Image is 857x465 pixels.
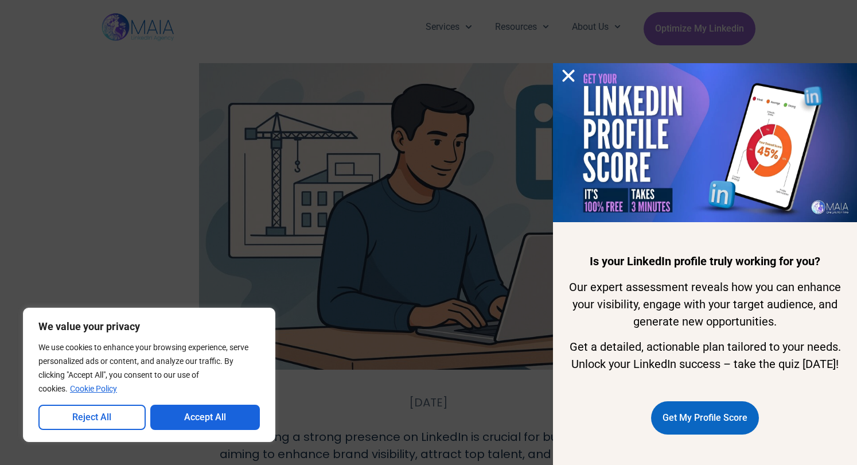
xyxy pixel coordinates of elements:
a: Get My Profile Score [651,401,759,435]
a: Close [560,67,577,84]
span: Unlock your LinkedIn success – take the quiz [DATE]! [571,357,839,371]
button: Reject All [38,405,146,430]
div: We value your privacy [23,308,275,442]
button: Accept All [150,405,260,430]
b: Is your LinkedIn profile truly working for you? [590,254,820,268]
p: We value your privacy [38,320,260,334]
a: Cookie Policy [69,383,118,394]
p: Our expert assessment reveals how you can enhance your visibility, engage with your target audien... [568,278,842,330]
p: Get a detailed, actionable plan tailored to your needs. [568,338,842,373]
p: We use cookies to enhance your browsing experience, serve personalized ads or content, and analyz... [38,340,260,396]
span: Get My Profile Score [663,407,747,429]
